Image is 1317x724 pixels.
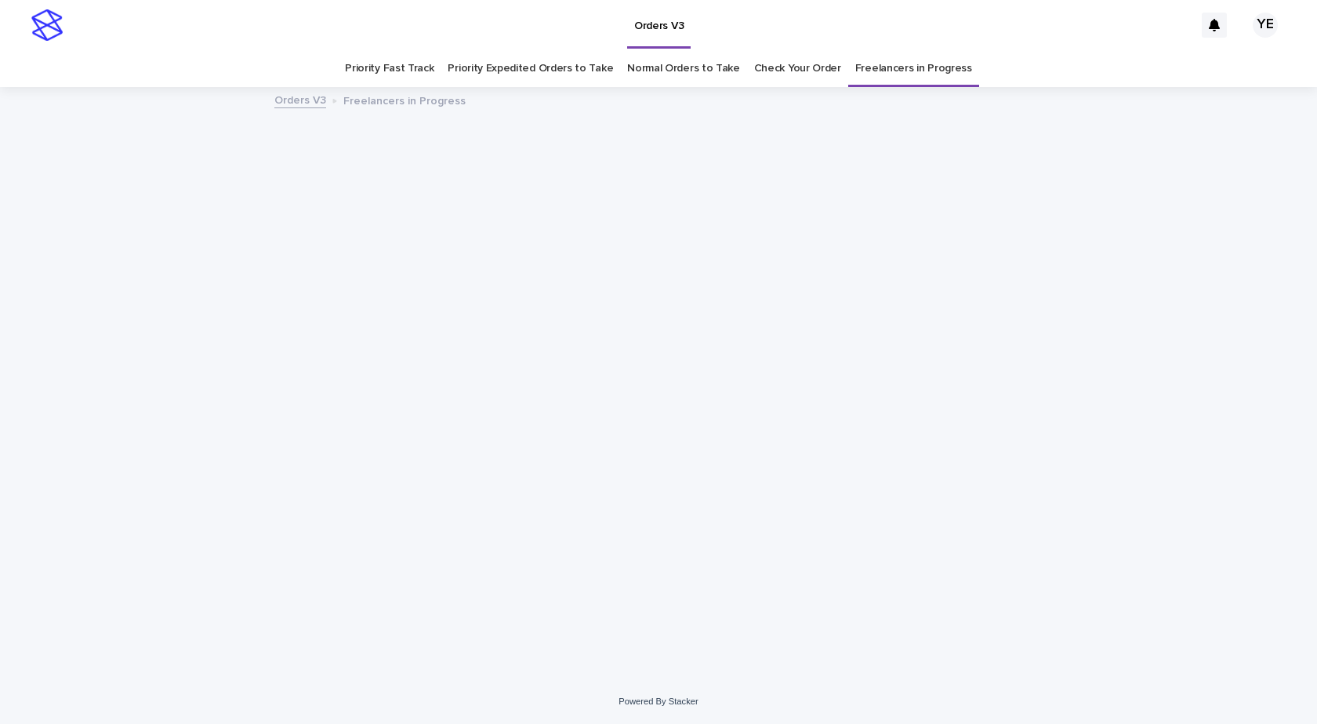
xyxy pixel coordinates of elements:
[345,50,434,87] a: Priority Fast Track
[448,50,613,87] a: Priority Expedited Orders to Take
[343,91,466,108] p: Freelancers in Progress
[31,9,63,41] img: stacker-logo-s-only.png
[274,90,326,108] a: Orders V3
[754,50,841,87] a: Check Your Order
[855,50,972,87] a: Freelancers in Progress
[1253,13,1278,38] div: YE
[627,50,740,87] a: Normal Orders to Take
[619,697,698,706] a: Powered By Stacker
